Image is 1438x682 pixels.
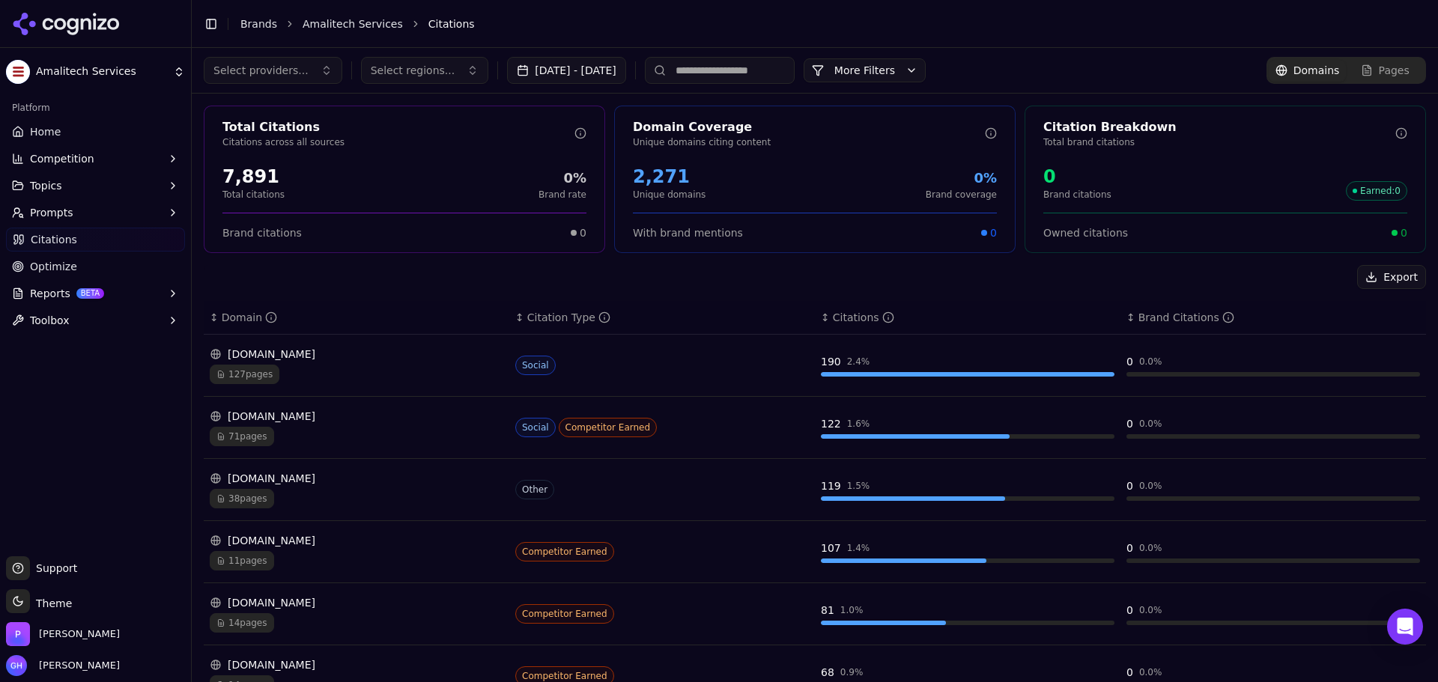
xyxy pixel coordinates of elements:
[633,189,706,201] p: Unique domains
[559,418,658,437] span: Competitor Earned
[1139,666,1162,678] div: 0.0 %
[6,655,120,676] button: Open user button
[210,409,503,424] div: [DOMAIN_NAME]
[76,288,104,299] span: BETA
[847,418,870,430] div: 1.6 %
[633,118,985,136] div: Domain Coverage
[1139,542,1162,554] div: 0.0 %
[210,471,503,486] div: [DOMAIN_NAME]
[1126,310,1420,325] div: ↕Brand Citations
[6,96,185,120] div: Platform
[821,354,841,369] div: 190
[6,655,27,676] img: Grace Hallen
[6,120,185,144] a: Home
[30,178,62,193] span: Topics
[210,347,503,362] div: [DOMAIN_NAME]
[30,259,77,274] span: Optimize
[515,310,809,325] div: ↕Citation Type
[222,165,285,189] div: 7,891
[222,118,574,136] div: Total Citations
[30,597,72,609] span: Theme
[6,147,185,171] button: Competition
[210,533,503,548] div: [DOMAIN_NAME]
[1043,165,1111,189] div: 0
[821,310,1114,325] div: ↕Citations
[821,665,834,680] div: 68
[39,627,120,641] span: Perrill
[36,65,167,79] span: Amalitech Services
[6,622,120,646] button: Open organization switcher
[840,666,864,678] div: 0.9 %
[1293,63,1340,78] span: Domains
[210,310,503,325] div: ↕Domain
[1139,418,1162,430] div: 0.0 %
[303,16,403,31] a: Amalitech Services
[804,58,926,82] button: More Filters
[1043,189,1111,201] p: Brand citations
[507,57,626,84] button: [DATE] - [DATE]
[515,542,614,561] span: Competitor Earned
[6,308,185,332] button: Toolbox
[6,622,30,646] img: Perrill
[515,480,554,499] span: Other
[527,310,610,325] div: Citation Type
[633,225,743,240] span: With brand mentions
[30,151,94,166] span: Competition
[30,286,70,301] span: Reports
[847,480,870,492] div: 1.5 %
[6,281,185,305] button: ReportsBETA
[1139,356,1162,368] div: 0.0 %
[30,205,73,220] span: Prompts
[847,356,870,368] div: 2.4 %
[1126,603,1133,618] div: 0
[1379,63,1410,78] span: Pages
[1357,265,1426,289] button: Export
[1387,609,1423,645] div: Open Intercom Messenger
[1126,541,1133,555] div: 0
[515,356,556,375] span: Social
[1126,416,1133,431] div: 0
[1126,478,1133,493] div: 0
[30,124,61,139] span: Home
[6,174,185,198] button: Topics
[633,165,706,189] div: 2,271
[30,561,77,576] span: Support
[31,232,77,247] span: Citations
[1138,310,1234,325] div: Brand Citations
[815,301,1120,335] th: totalCitationCount
[1043,136,1395,148] p: Total brand citations
[240,18,277,30] a: Brands
[1126,354,1133,369] div: 0
[6,228,185,252] a: Citations
[33,659,120,672] span: [PERSON_NAME]
[926,189,997,201] p: Brand coverage
[840,604,864,616] div: 1.0 %
[539,189,586,201] p: Brand rate
[6,201,185,225] button: Prompts
[1139,480,1162,492] div: 0.0 %
[1126,665,1133,680] div: 0
[509,301,815,335] th: citationTypes
[1043,225,1128,240] span: Owned citations
[204,301,509,335] th: domain
[210,427,274,446] span: 71 pages
[222,225,302,240] span: Brand citations
[926,168,997,189] div: 0%
[847,542,870,554] div: 1.4 %
[821,478,841,493] div: 119
[6,60,30,84] img: Amalitech Services
[6,255,185,278] a: Optimize
[210,595,503,610] div: [DOMAIN_NAME]
[821,416,841,431] div: 122
[821,541,841,555] div: 107
[633,136,985,148] p: Unique domains citing content
[580,225,586,240] span: 0
[222,189,285,201] p: Total citations
[833,310,894,325] div: Citations
[515,418,556,437] span: Social
[1043,118,1395,136] div: Citation Breakdown
[821,603,834,618] div: 81
[210,489,274,508] span: 38 pages
[222,310,277,325] div: Domain
[210,551,274,570] span: 11 pages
